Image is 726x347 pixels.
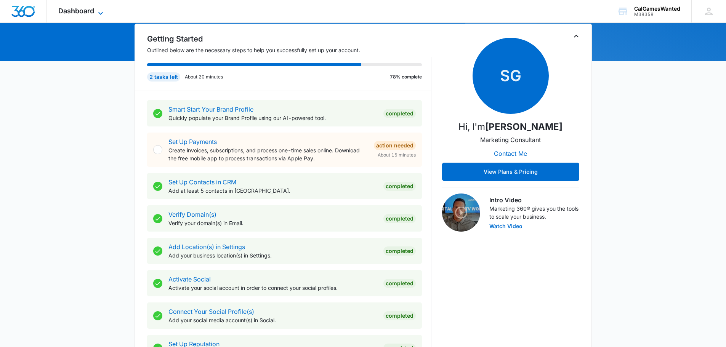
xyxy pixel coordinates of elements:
[168,211,216,218] a: Verify Domain(s)
[390,74,422,80] p: 78% complete
[634,6,680,12] div: account name
[168,308,254,315] a: Connect Your Social Profile(s)
[168,138,217,146] a: Set Up Payments
[378,152,416,158] span: About 15 minutes
[572,32,581,41] button: Toggle Collapse
[458,120,563,134] p: Hi, I'm
[485,121,563,132] strong: [PERSON_NAME]
[168,219,377,227] p: Verify your domain(s) in Email.
[147,72,180,82] div: 2 tasks left
[168,106,253,113] a: Smart Start Your Brand Profile
[383,311,416,320] div: Completed
[147,46,431,54] p: Outlined below are the necessary steps to help you successfully set up your account.
[442,163,579,181] button: View Plans & Pricing
[489,205,579,221] p: Marketing 360® gives you the tools to scale your business.
[634,12,680,17] div: account id
[383,109,416,118] div: Completed
[442,193,480,232] img: Intro Video
[168,243,245,251] a: Add Location(s) in Settings
[168,275,211,283] a: Activate Social
[374,141,416,150] div: Action Needed
[473,38,549,114] span: SG
[58,7,94,15] span: Dashboard
[168,178,236,186] a: Set Up Contacts in CRM
[383,214,416,223] div: Completed
[489,224,522,229] button: Watch Video
[168,251,377,259] p: Add your business location(s) in Settings.
[383,246,416,256] div: Completed
[168,114,377,122] p: Quickly populate your Brand Profile using our AI-powered tool.
[480,135,541,144] p: Marketing Consultant
[168,187,377,195] p: Add at least 5 contacts in [GEOGRAPHIC_DATA].
[168,146,368,162] p: Create invoices, subscriptions, and process one-time sales online. Download the free mobile app t...
[383,182,416,191] div: Completed
[168,316,377,324] p: Add your social media account(s) in Social.
[486,144,535,163] button: Contact Me
[383,279,416,288] div: Completed
[185,74,223,80] p: About 20 minutes
[147,33,431,45] h2: Getting Started
[489,195,579,205] h3: Intro Video
[168,284,377,292] p: Activate your social account in order to connect your social profiles.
